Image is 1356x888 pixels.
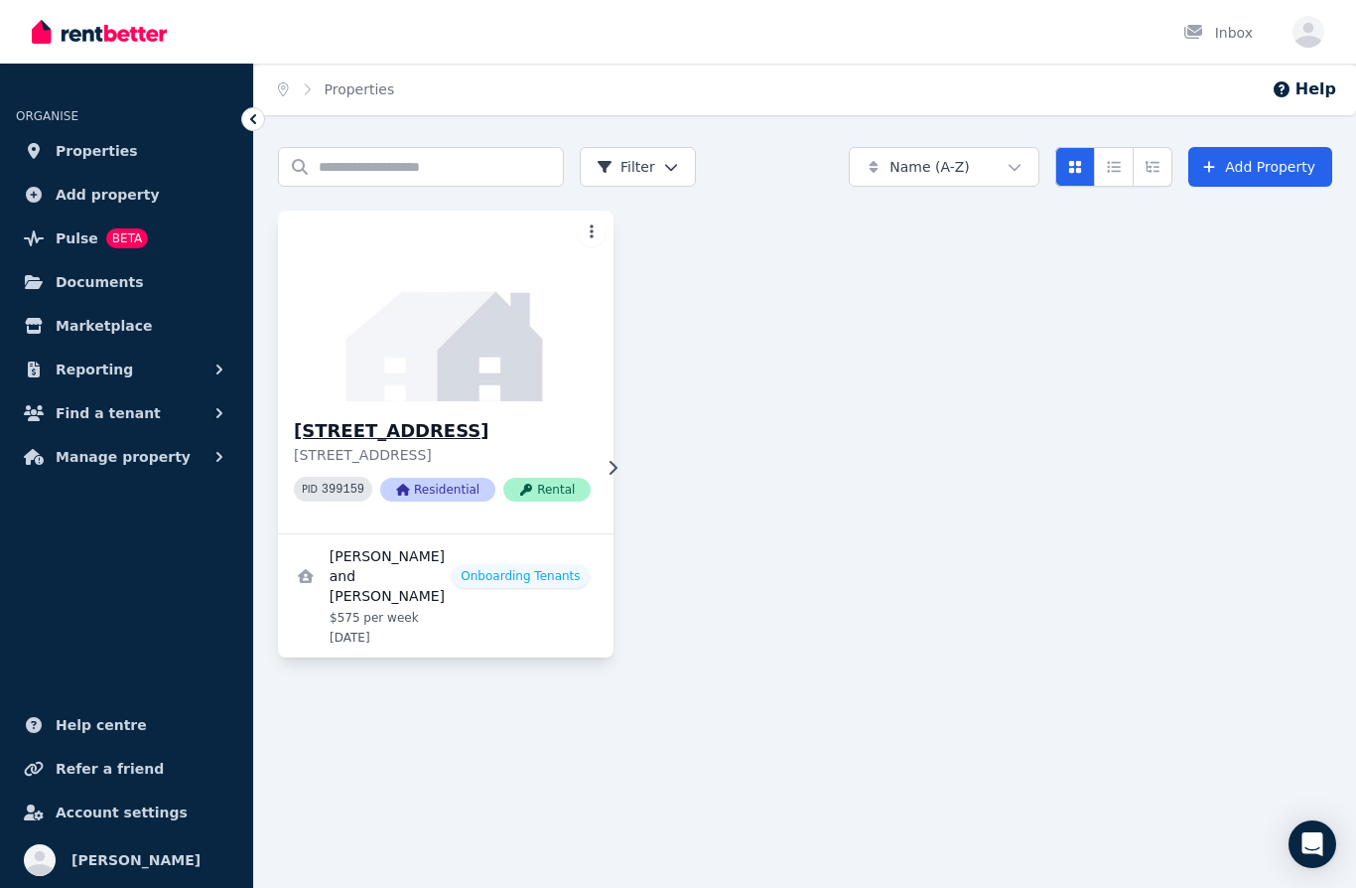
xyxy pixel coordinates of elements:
[16,749,237,789] a: Refer a friend
[56,314,152,338] span: Marketplace
[56,401,161,425] span: Find a tenant
[56,358,133,381] span: Reporting
[56,757,164,781] span: Refer a friend
[294,417,591,445] h3: [STREET_ADDRESS]
[16,350,237,389] button: Reporting
[16,109,78,123] span: ORGANISE
[380,478,495,502] span: Residential
[1055,147,1095,187] button: Card view
[106,228,148,248] span: BETA
[578,219,606,246] button: More options
[16,219,237,258] a: PulseBETA
[1272,77,1336,101] button: Help
[56,226,98,250] span: Pulse
[56,183,160,207] span: Add property
[1188,147,1332,187] a: Add Property
[16,393,237,433] button: Find a tenant
[16,262,237,302] a: Documents
[56,270,144,294] span: Documents
[597,157,655,177] span: Filter
[278,534,613,658] a: View details for Jamie Steinmuller and Ben Beehag
[16,793,237,832] a: Account settings
[71,848,201,872] span: [PERSON_NAME]
[32,17,167,47] img: RentBetter
[325,81,395,97] a: Properties
[278,211,613,533] a: 14 Allsop St, Lawnton[STREET_ADDRESS][STREET_ADDRESS]PID 399159ResidentialRental
[503,478,591,502] span: Rental
[16,437,237,477] button: Manage property
[56,713,147,737] span: Help centre
[254,64,418,115] nav: Breadcrumb
[1288,820,1336,868] div: Open Intercom Messenger
[322,483,364,497] code: 399159
[56,445,191,469] span: Manage property
[16,175,237,215] a: Add property
[294,445,591,465] p: [STREET_ADDRESS]
[849,147,1039,187] button: Name (A-Z)
[302,484,318,495] small: PID
[56,801,188,824] span: Account settings
[1055,147,1172,187] div: View options
[580,147,696,187] button: Filter
[56,139,138,163] span: Properties
[1183,23,1253,43] div: Inbox
[1133,147,1172,187] button: Expanded list view
[16,705,237,745] a: Help centre
[889,157,970,177] span: Name (A-Z)
[16,131,237,171] a: Properties
[16,306,237,346] a: Marketplace
[270,206,622,406] img: 14 Allsop St, Lawnton
[1094,147,1134,187] button: Compact list view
